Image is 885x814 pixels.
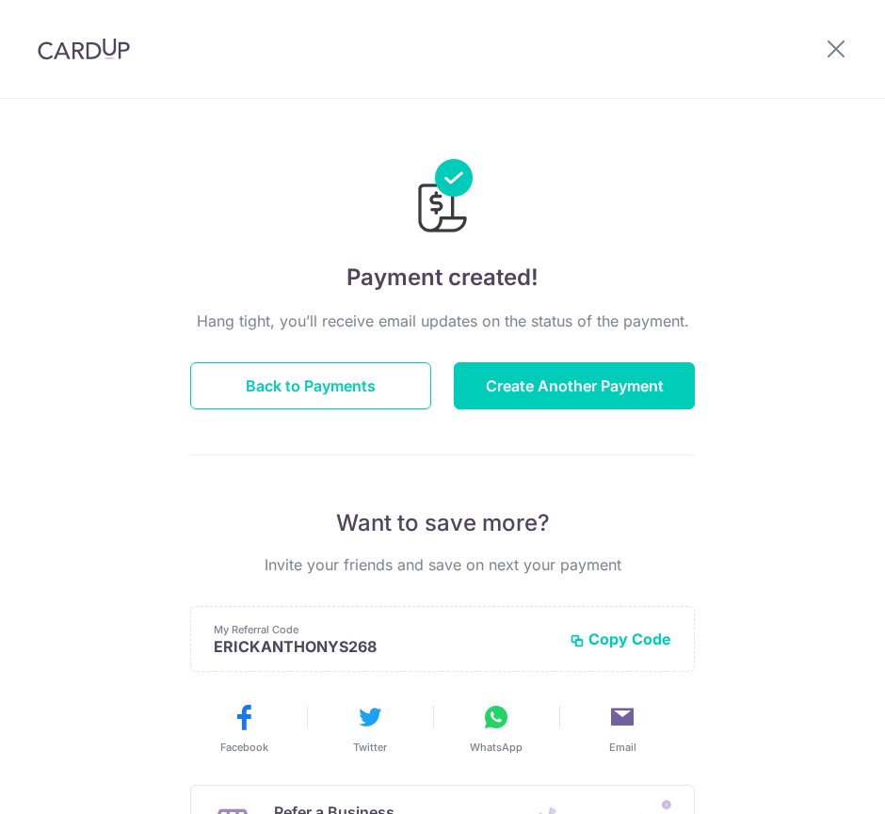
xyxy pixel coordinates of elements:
p: Hang tight, you’ll receive email updates on the status of the payment. [190,310,695,332]
p: My Referral Code [214,622,555,637]
h4: Payment created! [190,261,695,295]
button: WhatsApp [441,702,552,755]
p: Want to save more? [190,508,695,538]
button: Create Another Payment [454,362,695,409]
img: Payments [412,159,473,238]
span: Twitter [353,740,387,755]
p: ERICKANTHONYS268 [214,637,555,656]
button: Facebook [188,702,299,755]
span: Email [609,740,636,755]
button: Back to Payments [190,362,431,409]
button: Email [567,702,678,755]
button: Twitter [314,702,426,755]
img: CardUp [38,38,130,60]
button: Copy Code [570,630,671,648]
p: Invite your friends and save on next your payment [190,553,695,576]
span: Facebook [220,740,268,755]
span: WhatsApp [470,740,523,755]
